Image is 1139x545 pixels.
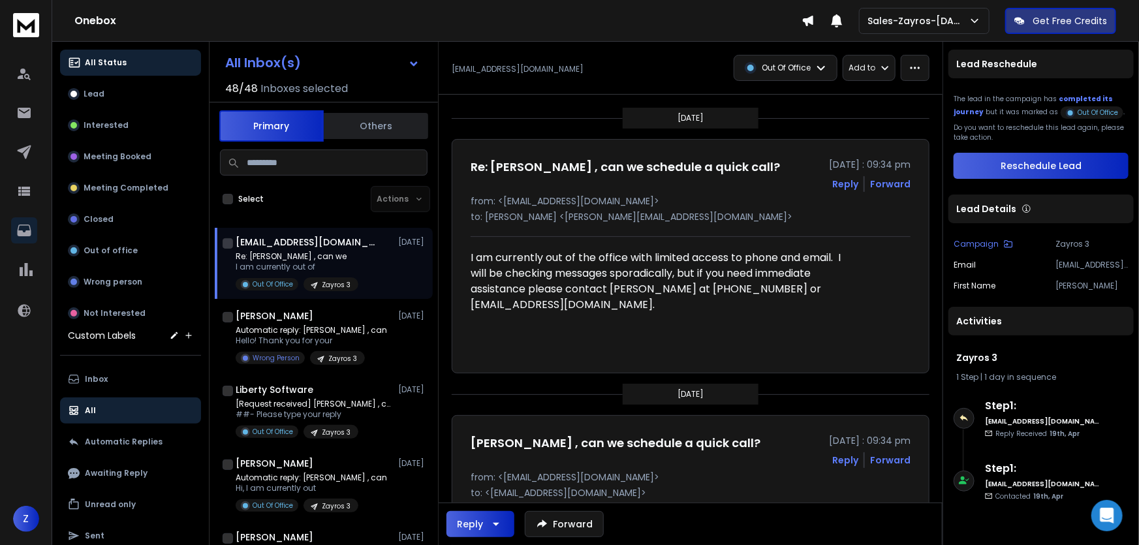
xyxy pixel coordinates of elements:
[525,511,604,537] button: Forward
[236,473,387,483] p: Automatic reply: [PERSON_NAME] , can
[985,398,1099,414] h6: Step 1 :
[253,427,293,437] p: Out Of Office
[471,434,760,452] h1: [PERSON_NAME] , can we schedule a quick call?
[60,300,201,326] button: Not Interested
[954,123,1129,142] p: Do you want to reschedule this lead again, please take action.
[995,491,1063,501] p: Contacted
[398,311,428,321] p: [DATE]
[13,13,39,37] img: logo
[85,57,127,68] p: All Status
[446,511,514,537] button: Reply
[1033,491,1063,501] span: 19th, Apr
[954,281,995,291] p: First Name
[253,279,293,289] p: Out Of Office
[60,238,201,264] button: Out of office
[85,374,108,384] p: Inbox
[870,178,911,191] div: Forward
[85,405,96,416] p: All
[74,13,802,29] h1: Onebox
[471,210,911,223] p: to: [PERSON_NAME] <[PERSON_NAME][EMAIL_ADDRESS][DOMAIN_NAME]>
[948,307,1134,335] div: Activities
[457,518,483,531] div: Reply
[1091,500,1123,531] div: Open Intercom Messenger
[84,183,168,193] p: Meeting Completed
[253,501,293,510] p: Out Of Office
[1055,260,1129,270] p: [EMAIL_ADDRESS][DOMAIN_NAME]
[13,506,39,532] button: Z
[322,428,351,437] p: Zayros 3
[219,110,324,142] button: Primary
[1055,281,1129,291] p: [PERSON_NAME]
[60,206,201,232] button: Closed
[832,454,858,467] button: Reply
[236,309,313,322] h1: [PERSON_NAME]
[225,56,301,69] h1: All Inbox(s)
[1078,108,1118,117] p: Out Of Office
[954,260,976,270] p: Email
[832,178,858,191] button: Reply
[84,120,129,131] p: Interested
[398,458,428,469] p: [DATE]
[236,236,379,249] h1: [EMAIL_ADDRESS][DOMAIN_NAME]
[60,175,201,201] button: Meeting Completed
[236,531,313,544] h1: [PERSON_NAME]
[85,531,104,541] p: Sent
[471,158,780,176] h1: Re: [PERSON_NAME] , can we schedule a quick call?
[236,409,392,420] p: ##- Please type your reply
[678,113,704,123] p: [DATE]
[60,429,201,455] button: Automatic Replies
[84,277,142,287] p: Wrong person
[236,383,313,396] h1: Liberty Software
[238,194,264,204] label: Select
[225,81,258,97] span: 48 / 48
[236,335,387,346] p: Hello! Thank you for your
[956,57,1037,70] p: Lead Reschedule
[322,280,351,290] p: Zayros 3
[678,389,704,399] p: [DATE]
[84,214,114,225] p: Closed
[829,434,911,447] p: [DATE] : 09:34 pm
[253,353,300,363] p: Wrong Person
[85,437,163,447] p: Automatic Replies
[60,81,201,107] button: Lead
[954,239,999,249] p: Campaign
[954,153,1129,179] button: Reschedule Lead
[60,144,201,170] button: Meeting Booked
[60,397,201,424] button: All
[954,239,1013,249] button: Campaign
[84,308,146,319] p: Not Interested
[60,112,201,138] button: Interested
[236,457,313,470] h1: [PERSON_NAME]
[260,81,348,97] h3: Inboxes selected
[985,416,1099,426] h6: [EMAIL_ADDRESS][DOMAIN_NAME]
[324,112,428,140] button: Others
[870,454,911,467] div: Forward
[85,468,148,478] p: Awaiting Reply
[84,89,104,99] p: Lead
[471,250,862,354] div: I am currently out of the office with limited access to phone and email. I will be checking messa...
[84,151,151,162] p: Meeting Booked
[867,14,969,27] p: Sales-Zayros-[DATE]
[85,499,136,510] p: Unread only
[956,371,978,382] span: 1 Step
[471,471,911,484] p: from: <[EMAIL_ADDRESS][DOMAIN_NAME]>
[985,461,1099,476] h6: Step 1 :
[1005,8,1116,34] button: Get Free Credits
[236,483,387,493] p: Hi, I am currently out
[60,269,201,295] button: Wrong person
[956,202,1016,215] p: Lead Details
[1055,239,1129,249] p: Zayros 3
[60,460,201,486] button: Awaiting Reply
[398,384,428,395] p: [DATE]
[985,479,1099,489] h6: [EMAIL_ADDRESS][DOMAIN_NAME]
[236,262,358,272] p: I am currently out of
[60,50,201,76] button: All Status
[471,195,911,208] p: from: <[EMAIL_ADDRESS][DOMAIN_NAME]>
[236,325,387,335] p: Automatic reply: [PERSON_NAME] , can
[956,372,1126,382] div: |
[984,371,1056,382] span: 1 day in sequence
[452,64,584,74] p: [EMAIL_ADDRESS][DOMAIN_NAME]
[471,486,911,499] p: to: <[EMAIL_ADDRESS][DOMAIN_NAME]>
[398,532,428,542] p: [DATE]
